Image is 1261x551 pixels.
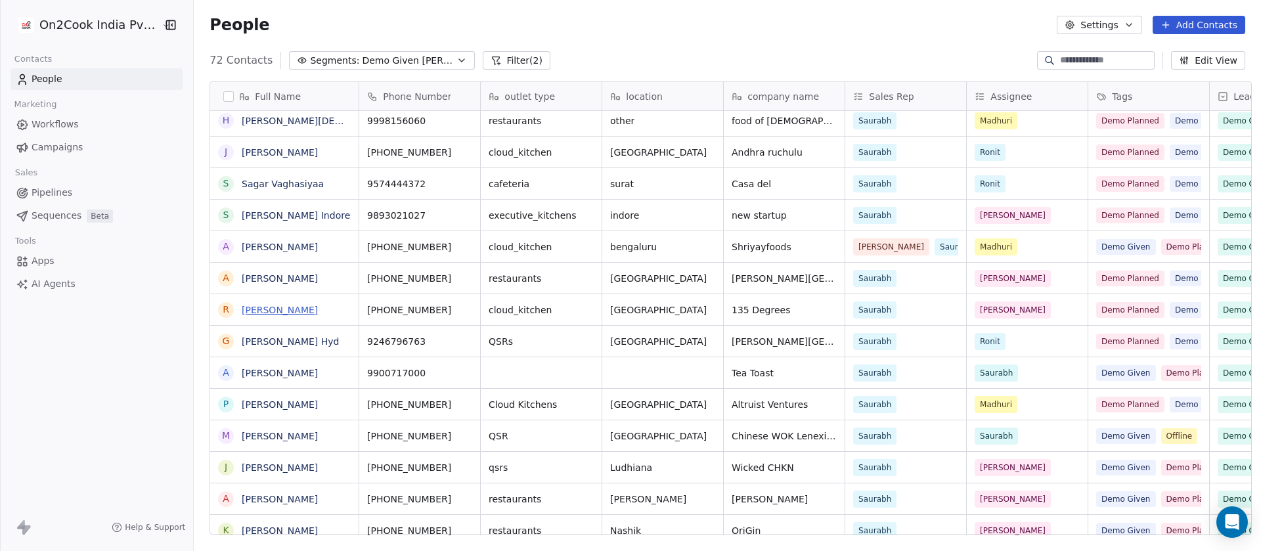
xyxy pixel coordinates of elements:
[732,430,837,443] span: Chinese WOK Lenexis Foodworks
[724,82,845,110] div: company name
[1170,208,1229,223] span: Demo Given
[858,241,924,253] span: [PERSON_NAME]
[1057,16,1141,34] button: Settings
[367,146,451,159] span: [PHONE_NUMBER]
[242,336,339,347] a: [PERSON_NAME] Hyd
[980,273,1046,284] span: [PERSON_NAME]
[1096,491,1156,507] span: Demo Given
[489,114,541,127] span: restaurants
[489,240,552,253] span: cloud_kitchen
[1153,16,1245,34] button: Add Contacts
[1170,144,1229,160] span: Demo Given
[610,146,707,159] span: [GEOGRAPHIC_DATA]
[610,209,639,222] span: indore
[858,178,891,190] span: Saurabh
[1216,506,1248,538] div: Open Intercom Messenger
[732,524,761,537] span: OriGin
[242,116,422,126] a: [PERSON_NAME][DEMOGRAPHIC_DATA]
[858,525,891,537] span: Saurabh
[1161,491,1229,507] span: Demo Planned
[610,240,657,253] span: bengaluru
[125,522,185,533] span: Help & Support
[223,523,229,537] div: K
[980,304,1046,316] span: [PERSON_NAME]
[11,205,183,227] a: SequencesBeta
[1170,397,1229,412] span: Demo Given
[732,493,808,506] span: [PERSON_NAME]
[225,460,227,474] div: J
[481,82,602,110] div: outlet type
[732,398,808,411] span: Altruist Ventures
[732,366,774,380] span: Tea Toast
[16,14,153,36] button: On2Cook India Pvt. Ltd.
[489,335,513,348] span: QSRs
[990,90,1032,103] span: Assignee
[367,461,451,474] span: [PHONE_NUMBER]
[747,90,819,103] span: company name
[610,398,707,411] span: [GEOGRAPHIC_DATA]
[1096,208,1164,223] span: Demo Planned
[1096,460,1156,475] span: Demo Given
[242,368,318,378] a: [PERSON_NAME]
[32,72,62,86] span: People
[980,209,1046,221] span: [PERSON_NAME]
[310,54,359,68] span: Segments:
[1088,82,1209,110] div: Tags
[967,82,1088,110] div: Assignee
[9,95,62,114] span: Marketing
[1161,428,1198,444] span: Offline
[210,15,269,35] span: People
[223,208,229,222] div: S
[1161,460,1229,475] span: Demo Planned
[858,209,891,221] span: Saurabh
[858,399,891,410] span: Saurabh
[858,146,891,158] span: Saurabh
[732,335,837,348] span: [PERSON_NAME][GEOGRAPHIC_DATA]
[1096,113,1164,129] span: Demo Planned
[732,461,794,474] span: Wicked CHKN
[732,146,803,159] span: Andhra ruchulu
[980,493,1046,505] span: [PERSON_NAME]
[225,145,227,159] div: J
[732,272,837,285] span: [PERSON_NAME][GEOGRAPHIC_DATA]
[980,430,1013,442] span: Saurabh
[1096,144,1164,160] span: Demo Planned
[610,272,707,285] span: [GEOGRAPHIC_DATA]
[367,240,451,253] span: [PHONE_NUMBER]
[367,493,451,506] span: [PHONE_NUMBER]
[1170,176,1229,192] span: Demo Given
[367,272,451,285] span: [PHONE_NUMBER]
[367,209,426,222] span: 9893021027
[610,335,707,348] span: [GEOGRAPHIC_DATA]
[1171,51,1245,70] button: Edit View
[9,231,41,251] span: Tools
[242,525,318,536] a: [PERSON_NAME]
[602,82,723,110] div: location
[367,335,426,348] span: 9246796763
[858,367,891,379] span: Saurabh
[483,51,550,70] button: Filter(2)
[610,493,686,506] span: [PERSON_NAME]
[980,241,1012,253] span: Madhuri
[1170,334,1229,349] span: Demo Given
[1096,334,1164,349] span: Demo Planned
[610,114,634,127] span: other
[367,114,426,127] span: 9998156060
[242,242,318,252] a: [PERSON_NAME]
[255,90,301,103] span: Full Name
[1096,239,1156,255] span: Demo Given
[980,336,1000,347] span: Ronit
[980,178,1000,190] span: Ronit
[858,430,891,442] span: Saurabh
[367,303,451,317] span: [PHONE_NUMBER]
[242,494,318,504] a: [PERSON_NAME]
[223,303,229,317] div: R
[858,273,891,284] span: Saurabh
[223,240,230,253] div: A
[9,49,58,69] span: Contacts
[858,304,891,316] span: Saurabh
[504,90,555,103] span: outlet type
[367,524,451,537] span: [PHONE_NUMBER]
[980,525,1046,537] span: [PERSON_NAME]
[242,399,318,410] a: [PERSON_NAME]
